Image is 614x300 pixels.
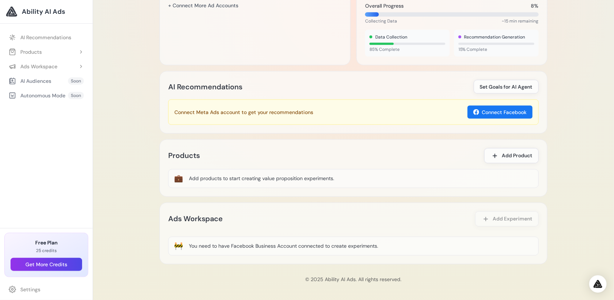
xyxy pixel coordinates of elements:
[168,81,242,93] h2: AI Recommendations
[589,275,607,293] div: Open Intercom Messenger
[531,2,539,9] span: 8%
[365,2,404,9] span: Overall Progress
[11,239,82,246] h3: Free Plan
[168,150,200,162] h2: Products
[6,6,87,17] a: Ability AI Ads
[459,46,534,52] span: 15% Complete
[68,92,84,99] span: Soon
[189,175,334,182] div: Add products to start creating value proposition experiments.
[4,283,88,296] a: Settings
[468,106,533,119] button: Connect Facebook
[365,18,397,24] span: Collecting Data
[168,213,223,225] h2: Ads Workspace
[4,31,88,44] a: AI Recommendations
[9,77,51,85] div: AI Audiences
[4,60,88,73] button: Ads Workspace
[475,211,539,227] button: Add Experiment
[9,63,57,70] div: Ads Workspace
[11,258,82,271] button: Get More Credits
[174,241,183,251] div: 🚧
[502,152,533,159] span: Add Product
[369,46,445,52] span: 85% Complete
[484,148,539,163] button: Add Product
[159,203,548,264] app-experiment-list: Ads Workspace
[464,34,525,40] span: Recommendation Generation
[493,215,533,223] span: Add Experiment
[375,34,407,40] span: Data Collection
[474,80,539,94] button: Set Goals for AI Agent
[502,18,539,24] span: ~15 min remaining
[174,174,183,184] div: 💼
[480,83,533,90] span: Set Goals for AI Agent
[22,7,65,17] span: Ability AI Ads
[4,45,88,58] button: Products
[9,48,42,56] div: Products
[99,276,608,283] p: © 2025 Ability AI Ads. All rights reserved.
[9,92,65,99] div: Autonomous Mode
[11,248,82,254] p: 25 credits
[189,243,378,250] div: You need to have Facebook Business Account connected to create experiments.
[159,139,548,197] app-product-list: Products
[174,109,313,116] h3: Connect Meta Ads account to get your recommendations
[68,77,84,85] span: Soon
